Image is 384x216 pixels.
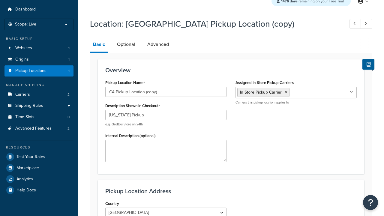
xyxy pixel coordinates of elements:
a: Previous Record [349,19,361,29]
span: 1 [68,46,70,51]
div: Basic Setup [4,36,73,41]
label: Description Shown in Checkout [105,103,160,108]
li: Origins [4,54,73,65]
p: Carriers this pickup location applies to [235,100,357,105]
span: Pickup Locations [15,68,46,73]
li: Pickup Locations [4,65,73,76]
label: Internal Description (optional) [105,133,156,138]
span: 1 [68,68,70,73]
a: Websites1 [4,43,73,54]
a: Carriers2 [4,89,73,100]
span: Advanced Features [15,126,52,131]
span: 2 [67,126,70,131]
label: Country [105,201,119,206]
a: Analytics [4,174,73,184]
span: Marketplace [16,166,39,171]
a: Next Record [361,19,372,29]
div: Resources [4,145,73,150]
h3: Pickup Location Address [105,188,357,194]
button: Open Resource Center [363,195,378,210]
span: Help Docs [16,188,36,193]
span: Websites [15,46,32,51]
span: In Store Pickup Carrier [240,89,282,95]
a: Test Your Rates [4,151,73,162]
a: Basic [90,37,108,53]
span: 2 [67,92,70,97]
li: Advanced Features [4,123,73,134]
a: Shipping Rules [4,100,73,111]
label: Pickup Location Name [105,80,145,85]
a: Pickup Locations1 [4,65,73,76]
label: Assigned In-Store Pickup Carriers [235,80,294,85]
span: Time Slots [15,115,34,120]
span: Origins [15,57,29,62]
li: Carriers [4,89,73,100]
h3: Overview [105,67,357,73]
a: Dashboard [4,4,73,15]
div: Manage Shipping [4,82,73,88]
li: Websites [4,43,73,54]
a: Marketplace [4,163,73,173]
a: Advanced [144,37,172,52]
a: Optional [114,37,138,52]
span: 1 [68,57,70,62]
span: Dashboard [15,7,36,12]
span: Scope: Live [15,22,36,27]
span: Shipping Rules [15,103,43,108]
a: Time Slots0 [4,112,73,123]
a: Origins1 [4,54,73,65]
span: Analytics [16,177,33,182]
a: Help Docs [4,185,73,196]
li: Time Slots [4,112,73,123]
button: Show Help Docs [362,59,374,70]
span: Test Your Rates [16,154,45,160]
p: e.g. Grotto's Store on 24th [105,122,226,127]
a: Advanced Features2 [4,123,73,134]
span: 0 [67,115,70,120]
h1: Location: [GEOGRAPHIC_DATA] Pickup Location (copy) [90,18,338,30]
span: Carriers [15,92,30,97]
